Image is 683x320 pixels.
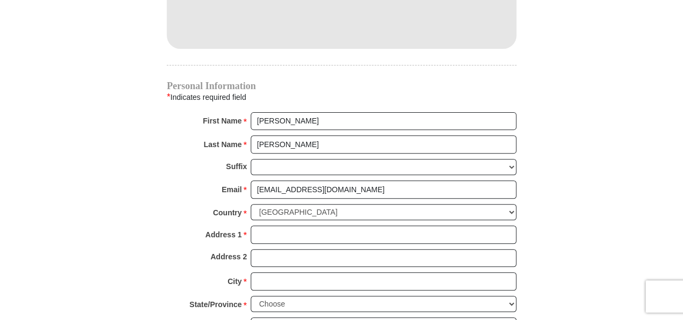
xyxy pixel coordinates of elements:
[205,227,242,242] strong: Address 1
[226,159,247,174] strong: Suffix
[227,274,241,289] strong: City
[167,82,516,90] h4: Personal Information
[204,137,242,152] strong: Last Name
[213,205,242,220] strong: Country
[167,90,516,104] div: Indicates required field
[203,113,241,128] strong: First Name
[210,249,247,264] strong: Address 2
[222,182,241,197] strong: Email
[189,297,241,312] strong: State/Province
